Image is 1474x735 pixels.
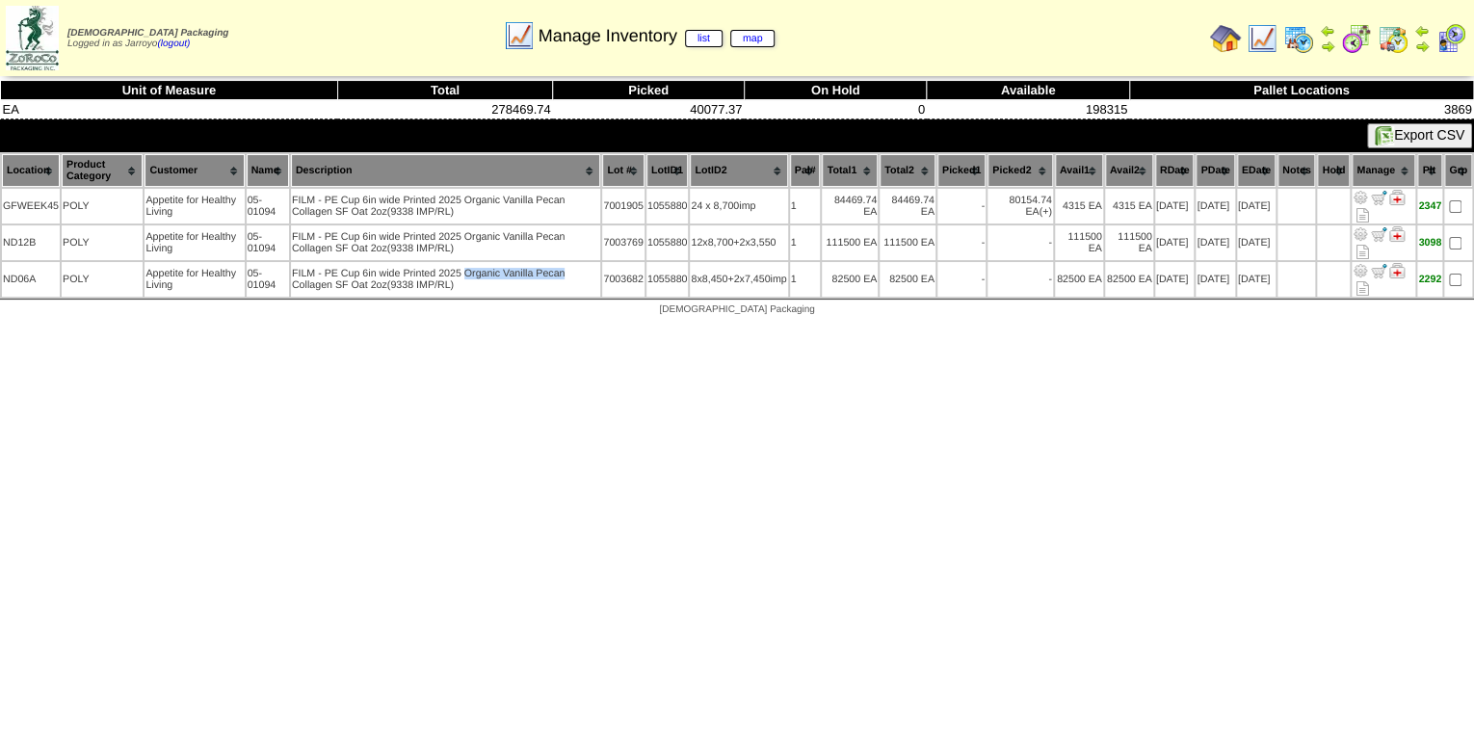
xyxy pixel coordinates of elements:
span: Manage Inventory [539,26,776,46]
td: 1 [790,225,821,260]
td: POLY [62,225,143,260]
td: 84469.74 EA [822,189,878,223]
th: Location [2,154,60,187]
th: Total1 [822,154,878,187]
td: [DATE] [1237,262,1276,297]
th: Pal# [790,154,821,187]
td: 82500 EA [1055,262,1103,297]
td: 111500 EA [1055,225,1103,260]
th: Picked [553,81,745,100]
td: 111500 EA [822,225,878,260]
td: FILM - PE Cup 6in wide Printed 2025 Organic Vanilla Pecan Collagen SF Oat 2oz(9338 IMP/RL) [291,225,600,260]
th: Lot # [602,154,645,187]
td: 4315 EA [1055,189,1103,223]
td: 80154.74 EA [987,189,1053,223]
th: Picked2 [987,154,1053,187]
img: Adjust [1353,226,1368,242]
button: Export CSV [1367,123,1472,148]
th: Available [927,81,1129,100]
td: 05-01094 [247,225,289,260]
td: 278469.74 [337,100,552,119]
img: arrowright.gif [1414,39,1430,54]
div: 2347 [1418,200,1441,212]
th: Description [291,154,600,187]
img: home.gif [1210,23,1241,54]
img: Manage Hold [1389,190,1405,205]
td: ND06A [2,262,60,297]
td: - [987,262,1053,297]
td: 1055880 [646,225,689,260]
td: FILM - PE Cup 6in wide Printed 2025 Organic Vanilla Pecan Collagen SF Oat 2oz(9338 IMP/RL) [291,262,600,297]
div: (+) [1039,206,1051,218]
td: 0 [744,100,927,119]
td: 05-01094 [247,189,289,223]
img: line_graph.gif [1247,23,1277,54]
td: 198315 [927,100,1129,119]
td: 3869 [1129,100,1473,119]
td: EA [1,100,338,119]
img: Adjust [1353,190,1368,205]
img: Move [1371,226,1386,242]
img: calendarinout.gif [1378,23,1408,54]
th: RDate [1155,154,1195,187]
th: LotID1 [646,154,689,187]
i: Note [1356,245,1368,259]
span: Logged in as Jarroyo [67,28,228,49]
td: [DATE] [1196,189,1234,223]
img: zoroco-logo-small.webp [6,6,59,70]
td: Appetite for Healthy Living [145,189,244,223]
th: Customer [145,154,244,187]
a: list [685,30,723,47]
td: - [937,189,986,223]
th: On Hold [744,81,927,100]
img: calendarprod.gif [1283,23,1314,54]
td: 7003769 [602,225,645,260]
td: POLY [62,262,143,297]
td: POLY [62,189,143,223]
th: Manage [1352,154,1415,187]
td: [DATE] [1196,225,1234,260]
i: Note [1356,208,1368,223]
img: arrowleft.gif [1320,23,1335,39]
img: Move [1371,263,1386,278]
th: Name [247,154,289,187]
img: arrowleft.gif [1414,23,1430,39]
td: 82500 EA [1105,262,1153,297]
td: ND12B [2,225,60,260]
td: - [937,262,986,297]
th: LotID2 [690,154,787,187]
th: Hold [1317,154,1350,187]
th: Plt [1417,154,1442,187]
td: GFWEEK45 [2,189,60,223]
img: arrowright.gif [1320,39,1335,54]
img: calendarblend.gif [1341,23,1372,54]
td: 82500 EA [880,262,935,297]
td: 111500 EA [1105,225,1153,260]
td: [DATE] [1155,225,1195,260]
td: - [937,225,986,260]
th: Avail1 [1055,154,1103,187]
i: Note [1356,281,1368,296]
th: Total2 [880,154,935,187]
img: Move [1371,190,1386,205]
th: Picked1 [937,154,986,187]
a: map [730,30,776,47]
img: excel.gif [1375,126,1394,145]
a: (logout) [157,39,190,49]
th: Notes [1277,154,1316,187]
td: [DATE] [1237,225,1276,260]
td: Appetite for Healthy Living [145,225,244,260]
td: 05-01094 [247,262,289,297]
td: 7001905 [602,189,645,223]
th: EDate [1237,154,1276,187]
td: 1 [790,262,821,297]
td: 12x8,700+2x3,550 [690,225,787,260]
td: 82500 EA [822,262,878,297]
td: [DATE] [1196,262,1234,297]
td: 1055880 [646,189,689,223]
td: [DATE] [1237,189,1276,223]
td: - [987,225,1053,260]
th: PDate [1196,154,1234,187]
span: [DEMOGRAPHIC_DATA] Packaging [67,28,228,39]
th: Product Category [62,154,143,187]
